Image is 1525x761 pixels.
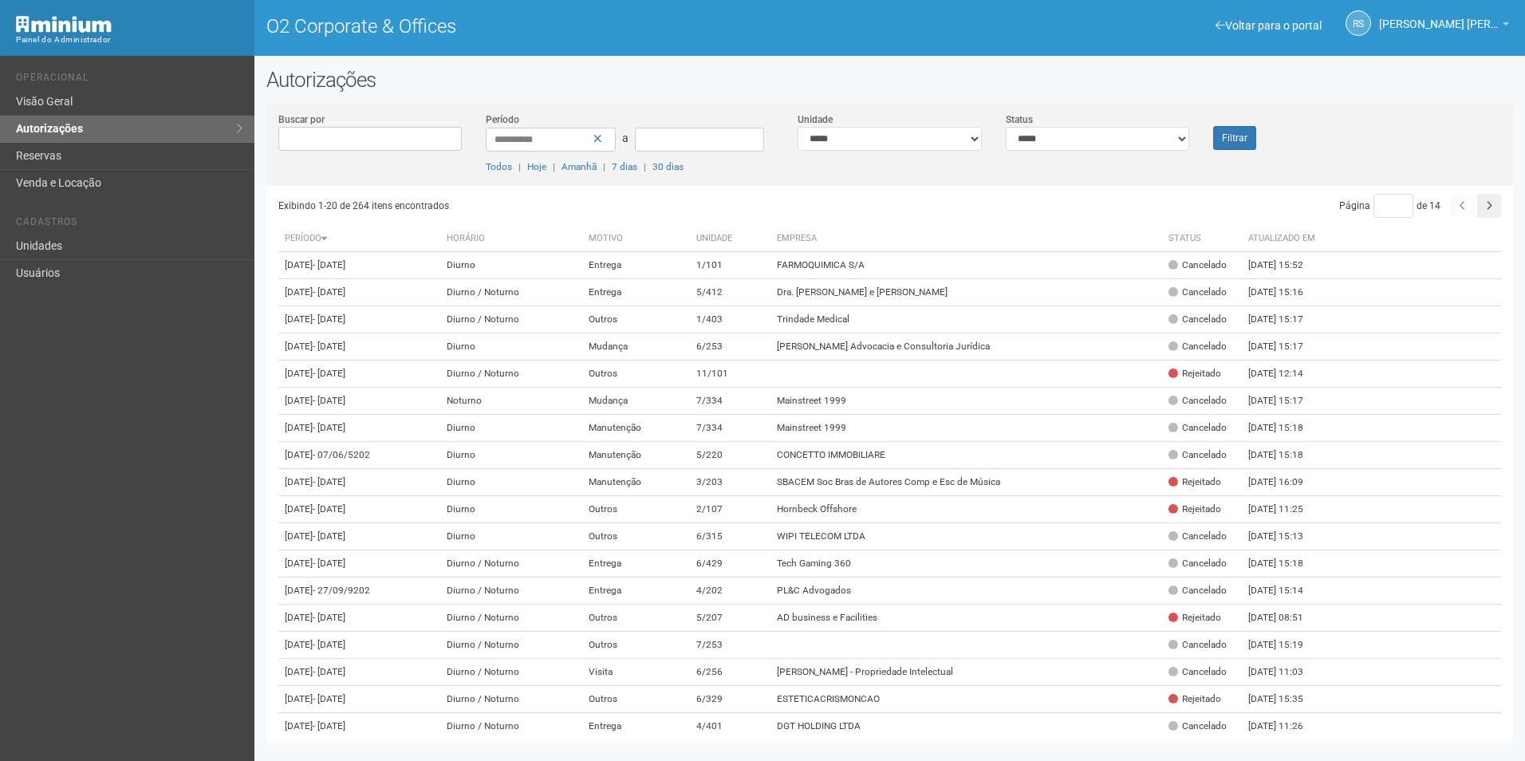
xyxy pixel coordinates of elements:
td: [DATE] 15:52 [1242,252,1330,279]
td: [DATE] [278,523,441,550]
span: - [DATE] [313,368,345,379]
td: Mainstreet 1999 [770,415,1161,442]
td: [DATE] [278,306,441,333]
td: [DATE] 15:16 [1242,279,1330,306]
td: Outros [582,523,691,550]
td: 1/403 [690,306,770,333]
img: Minium [16,16,112,33]
td: [DATE] [278,550,441,578]
td: AD business e Facilities [770,605,1161,632]
td: 1/101 [690,252,770,279]
td: Outros [582,361,691,388]
td: 7/334 [690,415,770,442]
td: Diurno / Noturno [440,361,581,388]
h1: O2 Corporate & Offices [266,16,878,37]
td: [DATE] 11:03 [1242,659,1330,686]
div: Rejeitado [1168,692,1221,706]
a: Hoje [527,161,546,172]
td: [DATE] 12:14 [1242,361,1330,388]
td: [DATE] [278,659,441,686]
span: - 07/06/5202 [313,449,370,460]
td: 4/401 [690,713,770,740]
div: Rejeitado [1168,611,1221,625]
td: Diurno / Noturno [440,713,581,740]
td: Entrega [582,279,691,306]
td: Outros [582,686,691,713]
td: Diurno [440,496,581,523]
td: 6/329 [690,686,770,713]
td: Mainstreet 1999 [770,388,1161,415]
div: Cancelado [1168,584,1227,597]
span: - [DATE] [313,612,345,623]
td: Outros [582,496,691,523]
td: [DATE] [278,388,441,415]
td: [PERSON_NAME] - Propriedade Intelectual [770,659,1161,686]
td: PL&C Advogados [770,578,1161,605]
span: - [DATE] [313,639,345,650]
span: - [DATE] [313,341,345,352]
td: 6/429 [690,550,770,578]
div: Rejeitado [1168,367,1221,380]
td: [DATE] [278,252,441,279]
a: Todos [486,161,512,172]
td: [DATE] [278,686,441,713]
td: 7/334 [690,388,770,415]
li: Operacional [16,72,242,89]
span: - [DATE] [313,476,345,487]
label: Unidade [798,112,833,127]
span: a [622,132,629,144]
div: Cancelado [1168,530,1227,543]
div: Cancelado [1168,394,1227,408]
td: [DATE] 11:26 [1242,713,1330,740]
button: Filtrar [1213,126,1256,150]
td: Diurno / Noturno [440,659,581,686]
td: Tech Gaming 360 [770,550,1161,578]
label: Buscar por [278,112,325,127]
td: [DATE] [278,279,441,306]
label: Período [486,112,519,127]
td: Diurno [440,442,581,469]
td: [DATE] [278,605,441,632]
td: Manutenção [582,415,691,442]
td: Diurno / Noturno [440,632,581,659]
td: Diurno / Noturno [440,550,581,578]
span: - [DATE] [313,313,345,325]
td: Noturno [440,388,581,415]
div: Cancelado [1168,286,1227,299]
td: Entrega [582,578,691,605]
td: [DATE] 15:14 [1242,578,1330,605]
td: Dra. [PERSON_NAME] e [PERSON_NAME] [770,279,1161,306]
td: [DATE] [278,632,441,659]
td: [DATE] 15:19 [1242,632,1330,659]
td: Outros [582,306,691,333]
td: 5/220 [690,442,770,469]
td: [DATE] [278,496,441,523]
td: Diurno / Noturno [440,686,581,713]
span: - [DATE] [313,259,345,270]
td: [DATE] [278,442,441,469]
div: Rejeitado [1168,475,1221,489]
div: Cancelado [1168,557,1227,570]
span: | [518,161,521,172]
td: Diurno / Noturno [440,279,581,306]
td: 7/253 [690,632,770,659]
td: Mudança [582,333,691,361]
span: - [DATE] [313,666,345,677]
td: Diurno / Noturno [440,578,581,605]
span: | [644,161,646,172]
span: - [DATE] [313,693,345,704]
th: Unidade [690,226,770,252]
td: [DATE] 15:18 [1242,442,1330,469]
td: 11/101 [690,361,770,388]
div: Cancelado [1168,720,1227,733]
td: Manutenção [582,442,691,469]
td: Visita [582,659,691,686]
a: Voltar para o portal [1216,19,1322,32]
li: Cadastros [16,216,242,233]
td: CONCETTO IMMOBILIARE [770,442,1161,469]
td: Diurno / Noturno [440,306,581,333]
td: [DATE] [278,415,441,442]
span: | [603,161,605,172]
td: 4/202 [690,578,770,605]
td: Outros [582,632,691,659]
